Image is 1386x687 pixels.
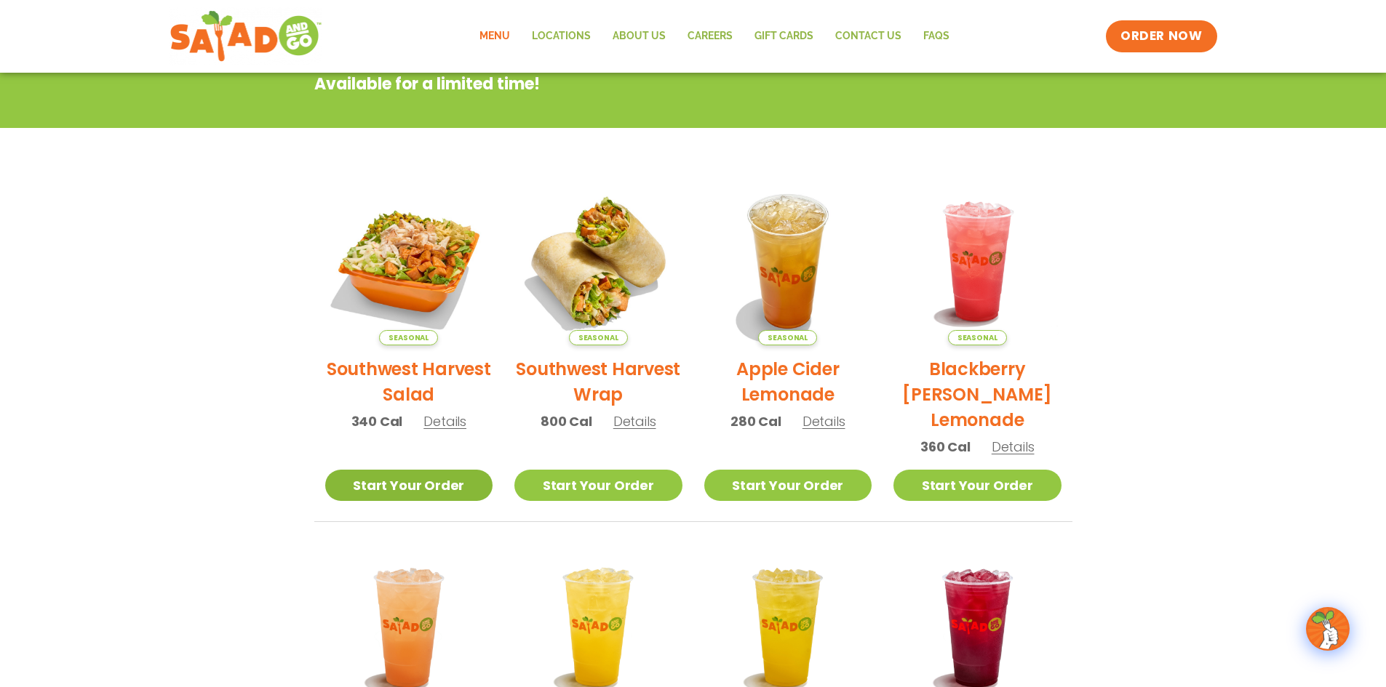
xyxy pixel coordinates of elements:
a: Menu [469,20,521,53]
nav: Menu [469,20,960,53]
img: Product photo for Southwest Harvest Wrap [514,177,682,345]
span: Seasonal [379,330,438,345]
span: Seasonal [948,330,1007,345]
span: Seasonal [569,330,628,345]
a: Locations [521,20,602,53]
span: Details [423,412,466,430]
a: About Us [602,20,677,53]
span: 360 Cal [920,437,971,457]
p: Available for a limited time! [314,72,955,96]
span: Details [802,412,845,430]
h2: Southwest Harvest Wrap [514,356,682,407]
a: Start Your Order [514,470,682,501]
span: 800 Cal [541,411,592,431]
a: ORDER NOW [1106,20,1216,52]
h2: Southwest Harvest Salad [325,356,493,407]
img: wpChatIcon [1307,608,1348,649]
a: Start Your Order [704,470,872,501]
a: Start Your Order [893,470,1062,501]
a: Start Your Order [325,470,493,501]
img: Product photo for Southwest Harvest Salad [325,177,493,345]
h2: Blackberry [PERSON_NAME] Lemonade [893,356,1062,433]
h2: Apple Cider Lemonade [704,356,872,407]
span: Details [613,412,656,430]
img: new-SAG-logo-768×292 [170,7,323,65]
span: ORDER NOW [1120,28,1202,45]
span: Seasonal [758,330,817,345]
img: Product photo for Apple Cider Lemonade [704,177,872,345]
a: Contact Us [824,20,912,53]
span: 340 Cal [351,411,403,431]
span: Details [992,438,1035,456]
img: Product photo for Blackberry Bramble Lemonade [893,177,1062,345]
a: GIFT CARDS [744,20,824,53]
a: Careers [677,20,744,53]
span: 280 Cal [730,411,781,431]
a: FAQs [912,20,960,53]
